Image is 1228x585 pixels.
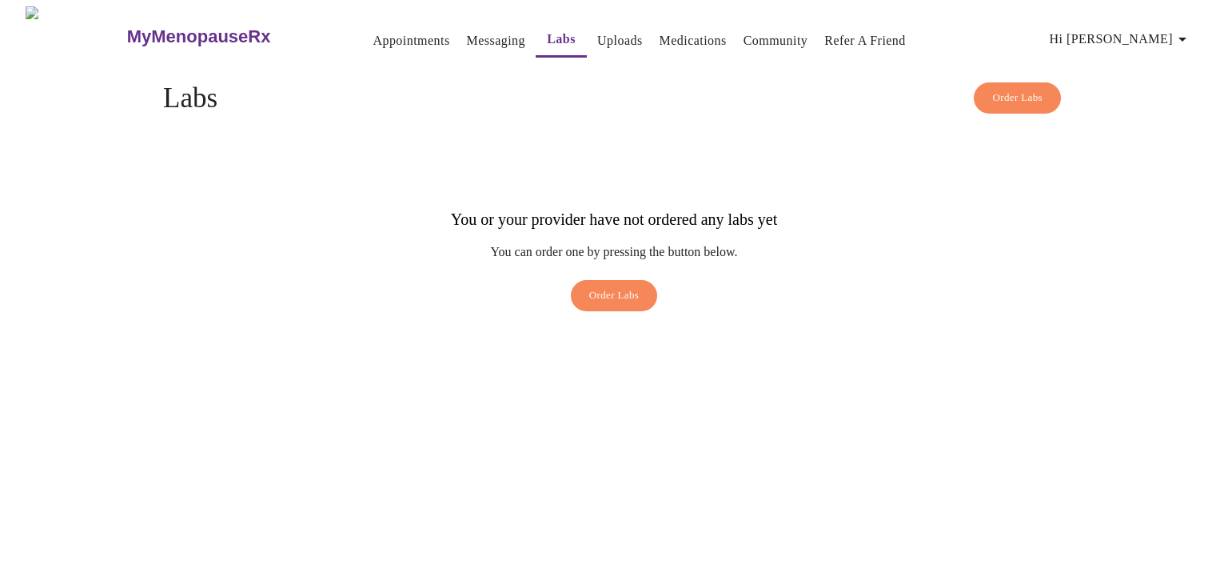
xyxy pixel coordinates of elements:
a: Refer a Friend [824,30,906,52]
button: Uploads [591,25,649,57]
a: Appointments [373,30,449,52]
a: Uploads [597,30,643,52]
button: Refer a Friend [818,25,912,57]
button: Hi [PERSON_NAME] [1043,23,1198,55]
h3: MyMenopauseRx [127,26,271,47]
button: Appointments [366,25,456,57]
a: MyMenopauseRx [125,9,334,65]
span: Order Labs [992,89,1043,107]
button: Order Labs [974,82,1061,114]
a: Medications [660,30,727,52]
button: Community [737,25,815,57]
a: Labs [547,28,576,50]
p: You can order one by pressing the button below. [451,245,777,259]
button: Medications [653,25,733,57]
a: Messaging [467,30,525,52]
h3: You or your provider have not ordered any labs yet [451,210,777,229]
a: Order Labs [567,280,662,319]
span: Hi [PERSON_NAME] [1050,28,1192,50]
img: MyMenopauseRx Logo [26,6,125,66]
h4: Labs [163,82,1065,114]
button: Order Labs [571,280,658,311]
span: Order Labs [589,286,640,305]
a: Community [744,30,808,52]
button: Messaging [460,25,532,57]
button: Labs [536,23,587,58]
